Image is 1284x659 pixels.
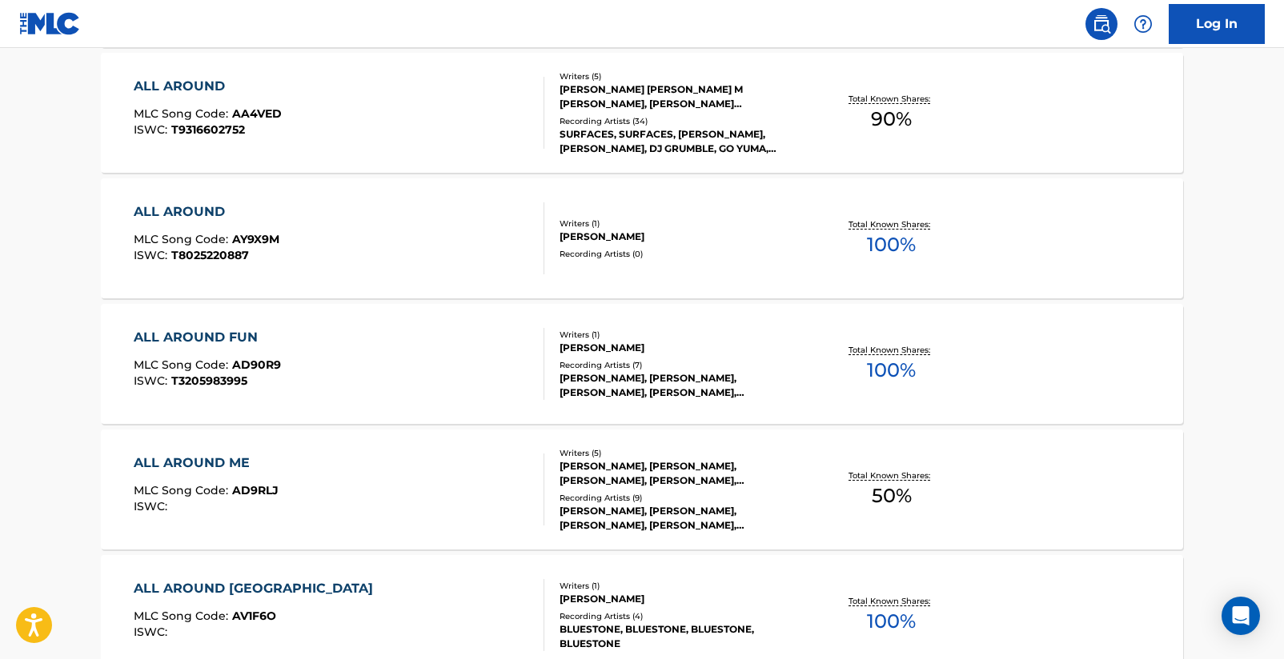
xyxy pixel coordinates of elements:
[232,357,281,372] span: AD90R9
[560,70,801,82] div: Writers ( 5 )
[849,595,934,607] p: Total Known Shares:
[560,359,801,371] div: Recording Artists ( 7 )
[867,356,916,385] span: 100 %
[134,202,279,222] div: ALL AROUND
[560,341,801,355] div: [PERSON_NAME]
[871,105,912,134] span: 90 %
[560,82,801,111] div: [PERSON_NAME] [PERSON_NAME] M [PERSON_NAME], [PERSON_NAME] [PERSON_NAME], [PERSON_NAME]
[560,622,801,651] div: BLUESTONE, BLUESTONE, BLUESTONE, BLUESTONE
[560,218,801,230] div: Writers ( 1 )
[134,328,281,347] div: ALL AROUND FUN
[560,459,801,488] div: [PERSON_NAME], [PERSON_NAME], [PERSON_NAME], [PERSON_NAME], [PERSON_NAME]
[134,106,232,121] span: MLC Song Code :
[560,592,801,606] div: [PERSON_NAME]
[134,453,279,473] div: ALL AROUND ME
[171,248,249,262] span: T8025220887
[134,609,232,623] span: MLC Song Code :
[232,483,279,497] span: AD9RLJ
[232,609,276,623] span: AV1F6O
[101,178,1183,298] a: ALL AROUNDMLC Song Code:AY9X9MISWC:T8025220887Writers (1)[PERSON_NAME]Recording Artists (0)Total ...
[560,504,801,533] div: [PERSON_NAME], [PERSON_NAME], [PERSON_NAME], [PERSON_NAME], [PERSON_NAME]
[1169,4,1265,44] a: Log In
[849,469,934,481] p: Total Known Shares:
[134,122,171,137] span: ISWC :
[560,115,801,127] div: Recording Artists ( 34 )
[19,12,81,35] img: MLC Logo
[849,93,934,105] p: Total Known Shares:
[560,492,801,504] div: Recording Artists ( 9 )
[134,357,232,372] span: MLC Song Code :
[1085,8,1117,40] a: Public Search
[1222,597,1260,635] div: Open Intercom Messenger
[560,610,801,622] div: Recording Artists ( 4 )
[849,218,934,230] p: Total Known Shares:
[232,106,282,121] span: AA4VED
[134,248,171,262] span: ISWC :
[560,230,801,244] div: [PERSON_NAME]
[867,607,916,636] span: 100 %
[1134,14,1153,34] img: help
[1127,8,1159,40] div: Help
[134,373,171,388] span: ISWC :
[560,580,801,592] div: Writers ( 1 )
[171,122,245,137] span: T9316602752
[134,499,171,513] span: ISWC :
[560,248,801,260] div: Recording Artists ( 0 )
[232,232,279,246] span: AY9X9M
[171,373,247,388] span: T3205983995
[560,371,801,400] div: [PERSON_NAME], [PERSON_NAME], [PERSON_NAME], [PERSON_NAME], [PERSON_NAME]
[1092,14,1111,34] img: search
[849,344,934,356] p: Total Known Shares:
[134,232,232,246] span: MLC Song Code :
[101,53,1183,173] a: ALL AROUNDMLC Song Code:AA4VEDISWC:T9316602752Writers (5)[PERSON_NAME] [PERSON_NAME] M [PERSON_NA...
[872,481,912,510] span: 50 %
[560,447,801,459] div: Writers ( 5 )
[867,230,916,259] span: 100 %
[560,329,801,341] div: Writers ( 1 )
[134,579,381,598] div: ALL AROUND [GEOGRAPHIC_DATA]
[134,77,282,96] div: ALL AROUND
[560,127,801,156] div: SURFACES, SURFACES, [PERSON_NAME], [PERSON_NAME], DJ GRUMBLE, GO YUMA, SURFACES, SURFACES, SURFACES
[134,483,232,497] span: MLC Song Code :
[101,429,1183,549] a: ALL AROUND MEMLC Song Code:AD9RLJISWC:Writers (5)[PERSON_NAME], [PERSON_NAME], [PERSON_NAME], [PE...
[134,625,171,639] span: ISWC :
[101,304,1183,424] a: ALL AROUND FUNMLC Song Code:AD90R9ISWC:T3205983995Writers (1)[PERSON_NAME]Recording Artists (7)[P...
